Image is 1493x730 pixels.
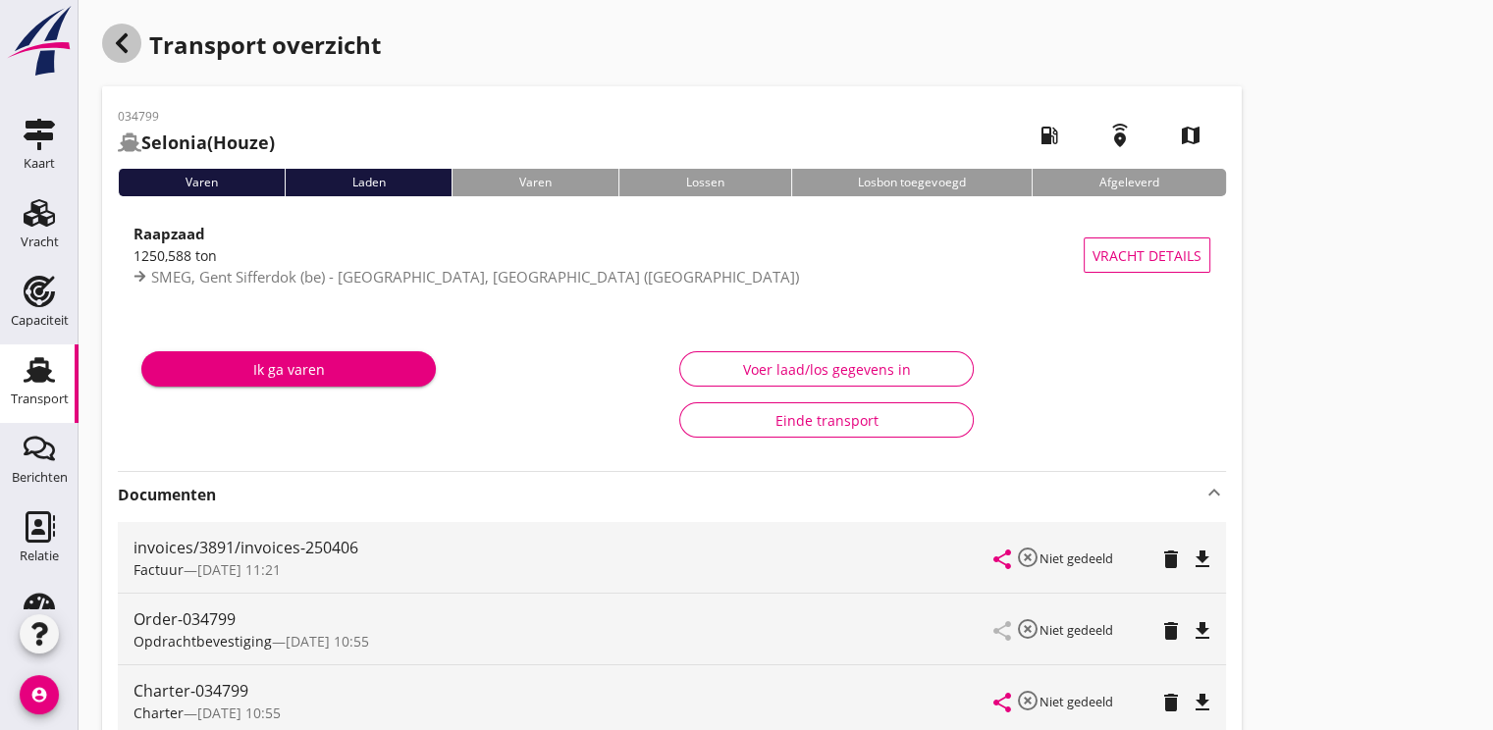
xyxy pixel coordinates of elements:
div: — [133,559,994,580]
div: — [133,631,994,652]
div: Transport [11,392,69,405]
div: Berichten [12,471,68,484]
i: highlight_off [1016,689,1040,712]
h2: (Houze) [118,130,275,156]
span: [DATE] 11:21 [197,560,281,579]
img: logo-small.a267ee39.svg [4,5,75,78]
div: Varen [452,169,618,196]
button: Ik ga varen [141,351,436,387]
i: emergency_share [1093,108,1147,163]
div: Losbon toegevoegd [791,169,1033,196]
div: Varen [118,169,285,196]
button: Vracht details [1084,237,1210,273]
span: [DATE] 10:55 [286,632,369,651]
div: Charter-034799 [133,679,994,703]
i: share [990,691,1014,714]
div: Kaart [24,157,55,170]
span: Charter [133,704,184,722]
i: file_download [1191,691,1214,714]
div: Order-034799 [133,607,994,631]
button: Einde transport [679,402,974,438]
i: file_download [1191,619,1214,643]
i: map [1163,108,1218,163]
i: local_gas_station [1022,108,1077,163]
small: Niet gedeeld [1040,693,1113,710]
div: Capaciteit [11,314,69,327]
strong: Documenten [118,484,1202,506]
i: share [990,547,1014,571]
small: Niet gedeeld [1040,549,1113,567]
span: SMEG, Gent Sifferdok (be) - [GEOGRAPHIC_DATA], [GEOGRAPHIC_DATA] ([GEOGRAPHIC_DATA]) [151,267,799,287]
button: Voer laad/los gegevens in [679,351,974,387]
div: Voer laad/los gegevens in [696,359,957,380]
span: Vracht details [1093,245,1201,266]
i: delete [1159,619,1183,643]
div: Lossen [618,169,791,196]
i: keyboard_arrow_up [1202,481,1226,504]
div: Afgeleverd [1032,169,1226,196]
div: Relatie [20,549,59,562]
i: highlight_off [1016,546,1040,569]
strong: Selonia [141,130,207,154]
div: 1250,588 ton [133,245,1084,266]
strong: Raapzaad [133,224,205,243]
div: Vracht [21,235,59,248]
i: account_circle [20,675,59,714]
div: Einde transport [696,410,957,431]
span: [DATE] 10:55 [197,704,281,722]
i: highlight_off [1016,617,1040,641]
a: Raapzaad1250,588 tonSMEG, Gent Sifferdok (be) - [GEOGRAPHIC_DATA], [GEOGRAPHIC_DATA] ([GEOGRAPHIC... [118,212,1226,298]
span: Opdrachtbevestiging [133,632,272,651]
div: Transport overzicht [102,24,1242,71]
i: delete [1159,691,1183,714]
p: 034799 [118,108,275,126]
div: — [133,703,994,723]
div: Laden [285,169,453,196]
i: delete [1159,547,1183,571]
span: Factuur [133,560,184,579]
div: invoices/3891/invoices-250406 [133,536,994,559]
i: file_download [1191,547,1214,571]
div: Ik ga varen [157,359,420,380]
small: Niet gedeeld [1040,621,1113,639]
